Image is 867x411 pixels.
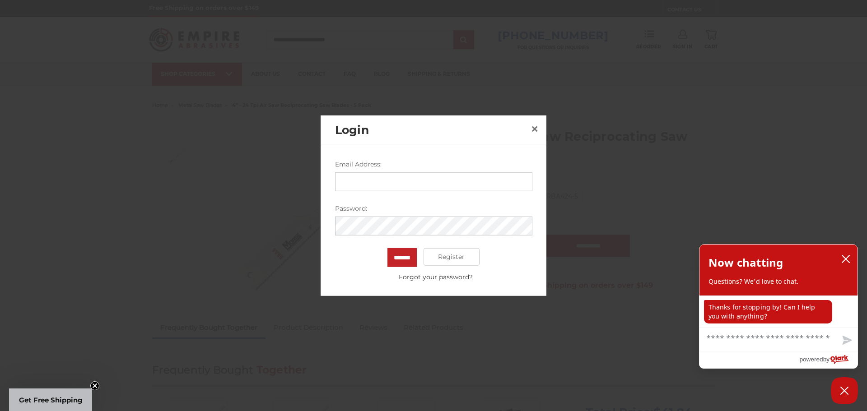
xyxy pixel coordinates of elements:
p: Thanks for stopping by! Can I help you with anything? [704,300,832,323]
div: Get Free ShippingClose teaser [9,388,92,411]
label: Email Address: [335,159,532,169]
span: Get Free Shipping [19,396,83,404]
span: by [823,354,830,365]
div: chat [699,296,858,327]
h2: Login [335,121,527,139]
a: Register [424,248,480,266]
h2: Now chatting [709,254,783,272]
button: Close Chatbox [831,377,858,404]
label: Password: [335,203,532,213]
a: Powered by Olark [799,351,858,368]
button: Send message [835,330,858,351]
p: Questions? We'd love to chat. [709,277,848,286]
div: olark chatbox [699,244,858,369]
button: Close teaser [90,381,99,390]
span: powered [799,354,823,365]
a: Forgot your password? [340,272,532,282]
button: close chatbox [839,252,853,266]
a: Close [527,122,542,136]
span: × [531,120,539,138]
